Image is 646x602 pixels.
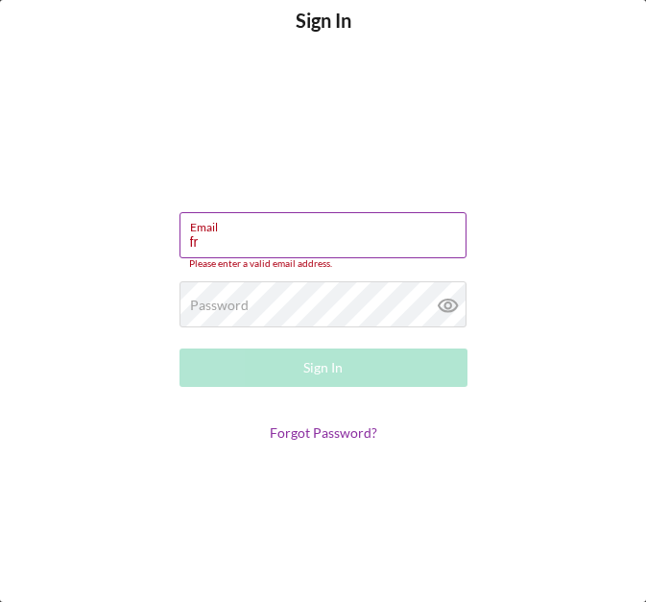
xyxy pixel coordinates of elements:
h4: Sign In [296,10,351,60]
label: Email [190,213,467,234]
button: Sign In [179,349,467,387]
a: Forgot Password? [270,424,377,441]
div: Sign In [303,349,343,387]
label: Password [190,298,249,313]
div: Please enter a valid email address. [179,258,467,270]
